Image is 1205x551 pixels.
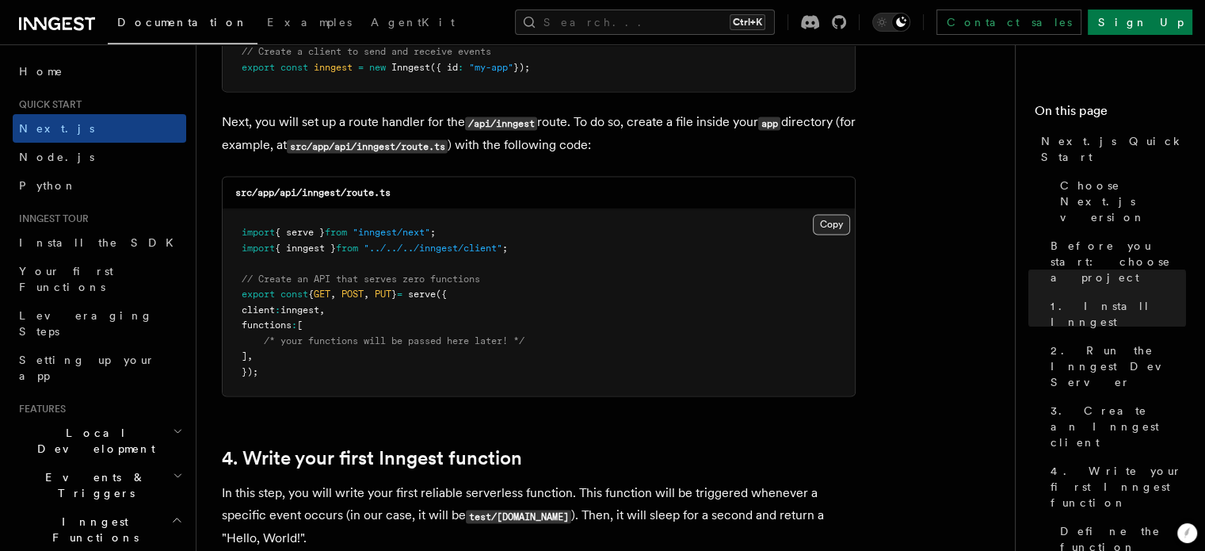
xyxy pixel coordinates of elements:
[813,214,850,235] button: Copy
[430,62,458,73] span: ({ id
[469,62,513,73] span: "my-app"
[391,62,430,73] span: Inngest
[369,62,386,73] span: new
[117,16,248,29] span: Documentation
[275,243,336,254] span: { inngest }
[1044,457,1186,517] a: 4. Write your first Inngest function
[1051,403,1186,450] span: 3. Create an Inngest client
[280,304,319,316] span: inngest
[1041,133,1186,165] span: Next.js Quick Start
[13,419,186,463] button: Local Development
[280,62,308,73] span: const
[314,289,330,300] span: GET
[19,236,183,249] span: Install the SDK
[242,289,275,300] span: export
[364,289,369,300] span: ,
[267,16,352,29] span: Examples
[358,62,364,73] span: =
[502,243,508,254] span: ;
[242,366,258,377] span: });
[297,320,303,331] span: [
[13,514,171,545] span: Inngest Functions
[242,304,275,316] span: client
[1035,101,1186,127] h4: On this page
[314,62,353,73] span: inngest
[13,171,186,200] a: Python
[1051,238,1186,285] span: Before you start: choose a project
[364,243,502,254] span: "../../../inngest/client"
[430,227,436,238] span: ;
[1035,127,1186,171] a: Next.js Quick Start
[1051,342,1186,390] span: 2. Run the Inngest Dev Server
[936,10,1081,35] a: Contact sales
[319,304,325,316] span: ,
[19,265,113,293] span: Your first Functions
[325,227,347,238] span: from
[13,425,173,457] span: Local Development
[292,320,297,331] span: :
[275,227,325,238] span: { serve }
[1088,10,1192,35] a: Sign Up
[1054,171,1186,231] a: Choose Next.js version
[242,350,247,362] span: ]
[353,227,430,238] span: "inngest/next"
[19,179,77,192] span: Python
[13,228,186,257] a: Install the SDK
[1044,231,1186,292] a: Before you start: choose a project
[397,289,402,300] span: =
[341,289,364,300] span: POST
[515,10,775,35] button: Search...Ctrl+K
[235,187,391,198] code: src/app/api/inngest/route.ts
[108,5,257,44] a: Documentation
[222,111,856,157] p: Next, you will set up a route handler for the route. To do so, create a file inside your director...
[513,62,530,73] span: });
[1044,292,1186,336] a: 1. Install Inngest
[242,274,480,285] span: // Create an API that serves zero functions
[458,62,463,73] span: :
[13,469,173,501] span: Events & Triggers
[361,5,464,43] a: AgentKit
[13,301,186,346] a: Leveraging Steps
[247,350,253,362] span: ,
[1044,396,1186,457] a: 3. Create an Inngest client
[1060,178,1186,225] span: Choose Next.js version
[13,98,82,111] span: Quick start
[19,122,94,135] span: Next.js
[222,482,856,549] p: In this step, you will write your first reliable serverless function. This function will be trigg...
[13,114,186,143] a: Next.js
[408,289,436,300] span: serve
[308,289,314,300] span: {
[13,346,186,390] a: Setting up your app
[242,227,275,238] span: import
[13,257,186,301] a: Your first Functions
[466,510,571,523] code: test/[DOMAIN_NAME]
[872,13,910,32] button: Toggle dark mode
[436,289,447,300] span: ({
[19,63,63,79] span: Home
[242,62,275,73] span: export
[287,140,448,153] code: src/app/api/inngest/route.ts
[257,5,361,43] a: Examples
[242,243,275,254] span: import
[13,403,66,415] span: Features
[13,57,186,86] a: Home
[13,212,89,225] span: Inngest tour
[13,463,186,507] button: Events & Triggers
[1044,336,1186,396] a: 2. Run the Inngest Dev Server
[13,143,186,171] a: Node.js
[242,320,292,331] span: functions
[1051,298,1186,330] span: 1. Install Inngest
[275,304,280,316] span: :
[330,289,336,300] span: ,
[336,243,358,254] span: from
[465,117,537,130] code: /api/inngest
[758,117,780,130] code: app
[222,447,522,469] a: 4. Write your first Inngest function
[1051,463,1186,511] span: 4. Write your first Inngest function
[280,289,308,300] span: const
[730,14,765,30] kbd: Ctrl+K
[19,309,153,338] span: Leveraging Steps
[391,289,397,300] span: }
[242,46,491,57] span: // Create a client to send and receive events
[371,16,455,29] span: AgentKit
